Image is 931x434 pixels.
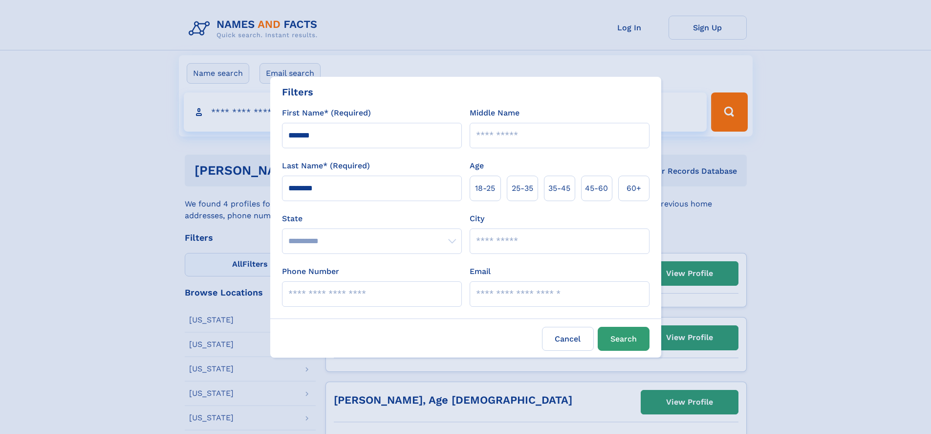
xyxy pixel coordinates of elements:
[512,183,533,194] span: 25‑35
[282,266,339,277] label: Phone Number
[598,327,650,351] button: Search
[542,327,594,351] label: Cancel
[470,160,484,172] label: Age
[282,85,313,99] div: Filters
[475,183,495,194] span: 18‑25
[282,107,371,119] label: First Name* (Required)
[627,183,641,194] span: 60+
[470,266,491,277] label: Email
[470,107,520,119] label: Middle Name
[548,183,570,194] span: 35‑45
[585,183,608,194] span: 45‑60
[282,160,370,172] label: Last Name* (Required)
[470,213,484,225] label: City
[282,213,462,225] label: State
